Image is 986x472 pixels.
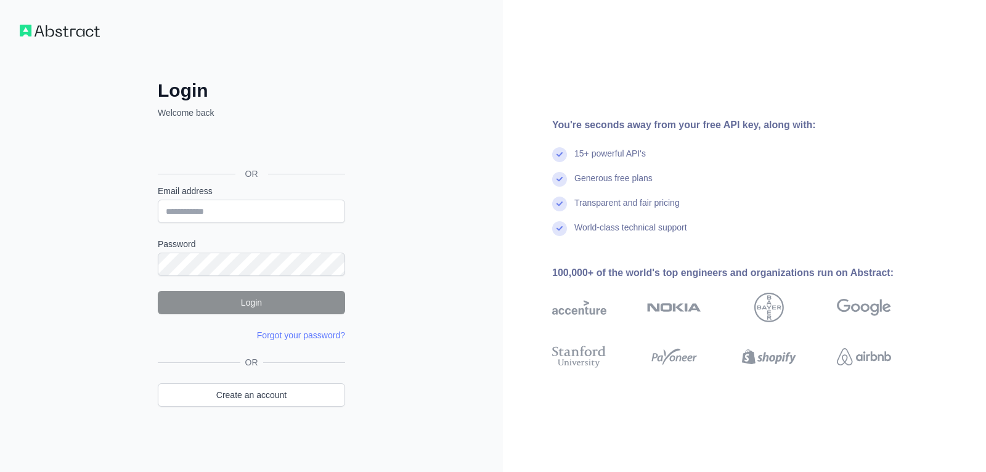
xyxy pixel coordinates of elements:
img: check mark [552,197,567,211]
img: google [837,293,891,322]
img: payoneer [647,343,701,370]
img: accenture [552,293,606,322]
div: 100,000+ of the world's top engineers and organizations run on Abstract: [552,266,931,280]
iframe: Sign in with Google Button [152,132,349,160]
img: bayer [754,293,784,322]
div: You're seconds away from your free API key, along with: [552,118,931,132]
div: Transparent and fair pricing [574,197,680,221]
div: World-class technical support [574,221,687,246]
img: Workflow [20,25,100,37]
img: nokia [647,293,701,322]
img: airbnb [837,343,891,370]
a: Forgot your password? [257,330,345,340]
img: shopify [742,343,796,370]
img: stanford university [552,343,606,370]
span: OR [240,356,263,368]
img: check mark [552,221,567,236]
p: Welcome back [158,107,345,119]
div: Generous free plans [574,172,653,197]
label: Password [158,238,345,250]
img: check mark [552,172,567,187]
h2: Login [158,79,345,102]
span: OR [235,168,268,180]
div: 15+ powerful API's [574,147,646,172]
a: Create an account [158,383,345,407]
button: Login [158,291,345,314]
label: Email address [158,185,345,197]
img: check mark [552,147,567,162]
